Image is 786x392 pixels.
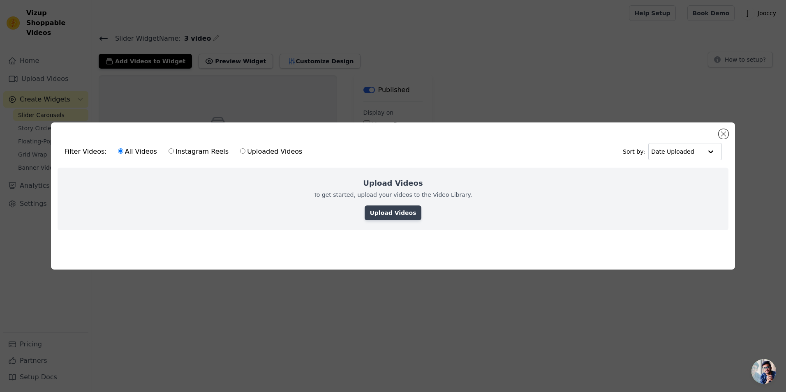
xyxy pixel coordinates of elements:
div: Filter Videos: [64,142,307,161]
button: Close modal [719,129,728,139]
div: 开放式聊天 [751,359,776,384]
a: Upload Videos [365,205,421,220]
label: All Videos [118,146,157,157]
label: Uploaded Videos [240,146,303,157]
label: Instagram Reels [168,146,229,157]
p: To get started, upload your videos to the Video Library. [314,191,472,199]
div: Sort by: [623,143,722,160]
h2: Upload Videos [363,178,423,189]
